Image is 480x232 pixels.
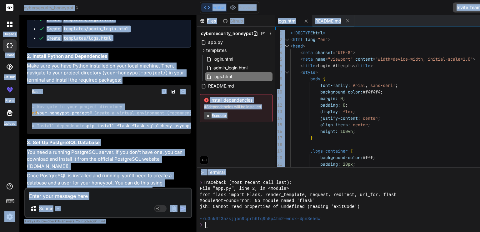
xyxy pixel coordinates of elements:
[310,148,348,154] span: .logs-container
[169,87,178,96] button: Save file
[200,222,203,228] span: ❯
[32,110,37,116] span: cd
[315,56,325,62] span: name
[343,102,345,108] span: 0
[207,82,235,90] span: README.md
[340,96,343,101] span: 0
[303,56,313,62] span: meta
[32,104,122,109] span: # Navigate to your project directory
[55,206,61,211] img: Pick Models
[275,82,282,89] div: 9
[32,123,87,129] span: # Install dependencies
[300,63,303,68] span: <
[328,37,330,42] span: >
[310,135,313,141] span: }
[5,53,14,58] label: code
[365,83,368,88] span: ,
[328,56,353,62] span: "viewport"
[363,115,378,121] span: center
[4,211,15,222] img: settings
[310,76,320,82] span: body
[62,25,130,33] code: templates/admin_login.html
[345,102,348,108] span: ;
[290,43,293,49] span: <
[335,50,353,55] span: "UTF-8"
[380,89,383,95] span: ;
[204,104,268,109] span: 48 dependencies will be installed
[3,32,16,37] label: threads
[24,5,79,11] span: cybersecurity_honeypot
[200,180,203,186] span: ❯
[275,161,282,168] div: 21
[34,187,45,193] code: psql
[300,50,303,55] span: <
[275,135,282,141] div: 17
[4,74,15,80] label: GitHub
[200,186,289,192] span: File "app.py", line 2, in <module>
[62,34,113,42] code: templates/logs.html
[353,109,355,114] span: ;
[207,169,225,175] span: Terminal
[180,205,186,212] img: icon
[4,121,16,126] label: Upload
[275,30,282,36] div: 1
[305,37,315,42] span: lang
[313,30,323,36] span: html
[320,83,350,88] span: font-family:
[275,102,282,108] div: 12
[343,96,345,101] span: ;
[300,69,303,75] span: <
[300,56,303,62] span: <
[84,219,95,223] span: privacy
[47,35,113,41] div: Create
[227,3,258,12] button: Preview
[315,37,318,42] span: =
[320,161,340,167] span: padding:
[24,218,192,224] p: Always double-check its answers. Your in Bind
[275,148,282,154] div: 19
[353,50,355,55] span: >
[395,83,398,88] span: ;
[27,63,191,84] p: Make sure you have Python installed on your local machine. Then, navigate to your project directo...
[353,129,355,134] span: ;
[318,37,328,42] span: "en"
[315,50,333,55] span: charset
[473,56,475,62] span: >
[27,172,191,194] p: Once PostgreSQL is installed and running, you'll need to create a database and a user for your ho...
[204,112,228,119] button: Execute
[162,89,167,94] img: copy
[363,155,373,160] span: #fff
[293,37,303,42] span: html
[200,198,315,204] span: ModuleNotFoundError: No module named 'flask'
[275,69,282,76] div: 7
[368,122,370,128] span: ;
[201,3,227,12] button: Editor
[373,56,375,62] span: =
[323,76,325,82] span: {
[275,122,282,128] div: 15
[315,63,318,68] span: >
[283,43,291,49] div: Click to collapse the range.
[275,154,282,161] div: 20
[275,128,282,135] div: 16
[293,43,303,49] span: head
[47,16,115,23] div: Create
[303,50,313,55] span: meta
[320,109,340,114] span: display:
[373,155,375,160] span: ;
[203,180,292,186] span: Traceback (most recent call last):
[320,129,338,134] span: height:
[32,103,392,129] code: your-honeypot-project python -m venv venv venv/bin/activate pip install flask flask-sqlalchemy ps...
[350,148,353,154] span: {
[275,36,282,43] div: 2
[197,18,220,24] div: Files
[320,102,340,108] span: padding:
[278,18,296,24] span: logs.html
[290,30,313,36] span: <!DOCTYPE
[355,56,373,62] span: content
[206,47,227,53] span: templates
[39,205,53,212] p: Source
[303,63,315,68] span: title
[200,192,397,198] span: from flask import Flask, render_template, request, redirect, url_for, flash
[201,169,206,175] span: >_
